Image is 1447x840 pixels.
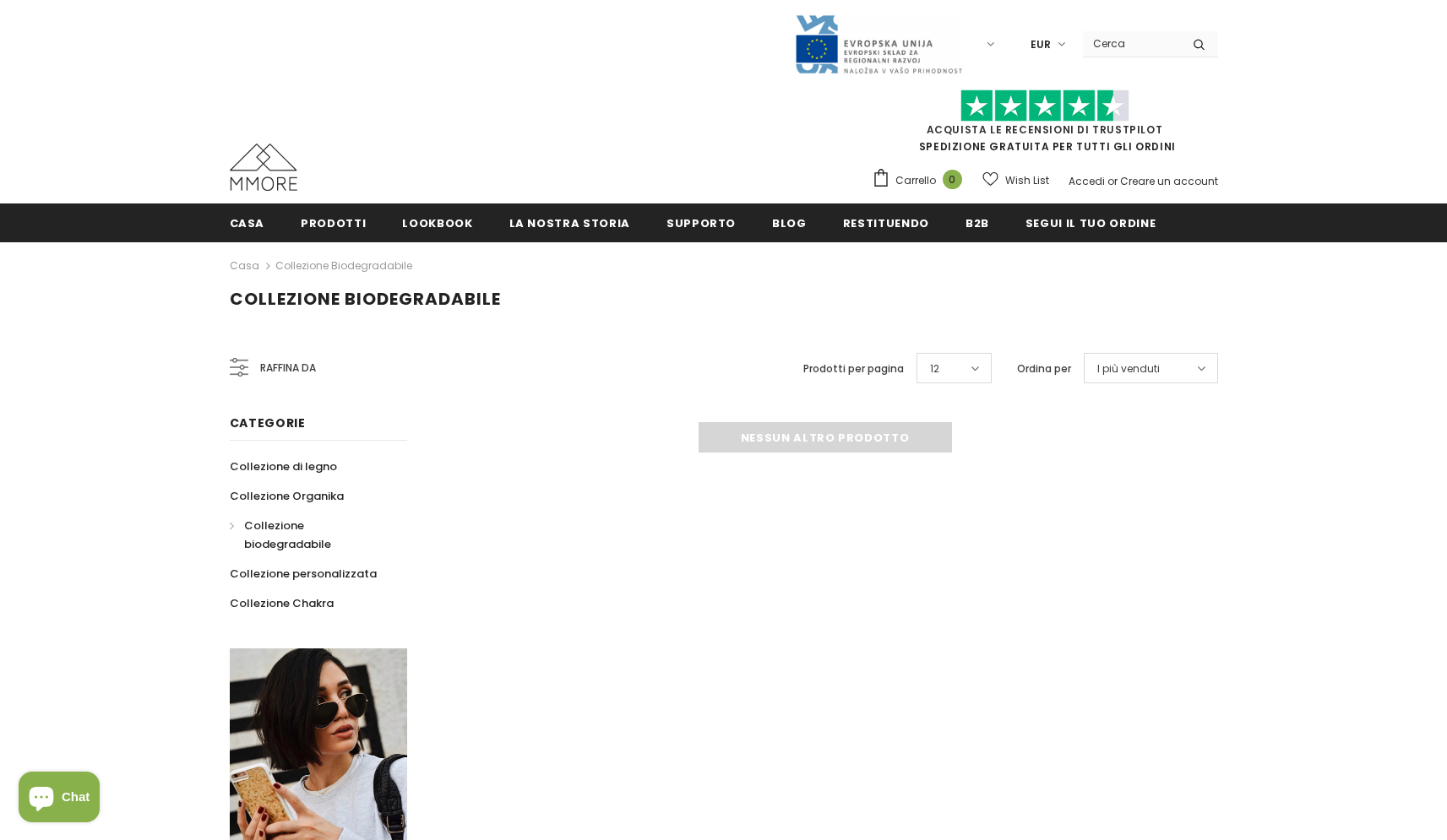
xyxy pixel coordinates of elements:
a: Collezione di legno [230,452,337,481]
span: Collezione di legno [230,458,337,474]
span: Carrello [895,172,936,189]
span: Segui il tuo ordine [1025,215,1156,231]
a: Blog [772,203,807,241]
span: Prodotti [301,215,366,231]
a: Collezione biodegradabile [230,511,389,559]
span: Wish List [1005,172,1049,189]
img: Casi MMORE [230,144,297,191]
input: Search Site [1083,31,1180,56]
img: Javni Razpis [794,14,963,75]
a: Wish List [982,165,1049,195]
a: Casa [230,256,259,276]
span: supporto [666,215,736,231]
span: 0 [943,170,962,189]
a: Casa [230,203,265,241]
label: Prodotti per pagina [803,360,904,377]
inbox-online-store-chat: Shopify online store chat [14,772,105,826]
a: B2B [966,203,989,241]
a: Collezione biodegradabile [275,258,412,273]
span: Collezione personalizzata [230,566,377,582]
a: Collezione personalizzata [230,559,377,588]
a: La nostra storia [509,203,630,241]
img: Fidati di Pilot Stars [960,89,1129,122]
a: Segui il tuo ordine [1025,203,1156,241]
a: Collezione Organika [230,481,344,511]
a: Carrello 0 [872,168,971,193]
a: Accedi [1069,174,1105,188]
span: Collezione biodegradabile [230,287,501,311]
span: Lookbook [402,215,472,231]
a: Javni Razpis [794,36,963,51]
span: SPEDIZIONE GRATUITA PER TUTTI GLI ORDINI [872,97,1218,154]
span: Casa [230,215,265,231]
span: B2B [966,215,989,231]
a: Prodotti [301,203,366,241]
span: Categorie [230,415,306,431]
a: supporto [666,203,736,241]
span: or [1107,174,1118,188]
a: Restituendo [843,203,929,241]
span: 12 [930,360,939,377]
a: Acquista le recensioni di TrustPilot [927,122,1163,137]
span: Restituendo [843,215,929,231]
a: Collezione Chakra [230,588,334,618]
label: Ordina per [1017,360,1071,377]
a: Lookbook [402,203,472,241]
span: Collezione biodegradabile [244,518,331,552]
span: EUR [1031,36,1051,53]
span: Collezione Organika [230,488,344,504]
a: Creare un account [1120,174,1218,188]
span: La nostra storia [509,215,630,231]
span: Raffina da [260,359,316,377]
span: I più venduti [1097,360,1160,377]
span: Blog [772,215,807,231]
span: Collezione Chakra [230,595,334,611]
